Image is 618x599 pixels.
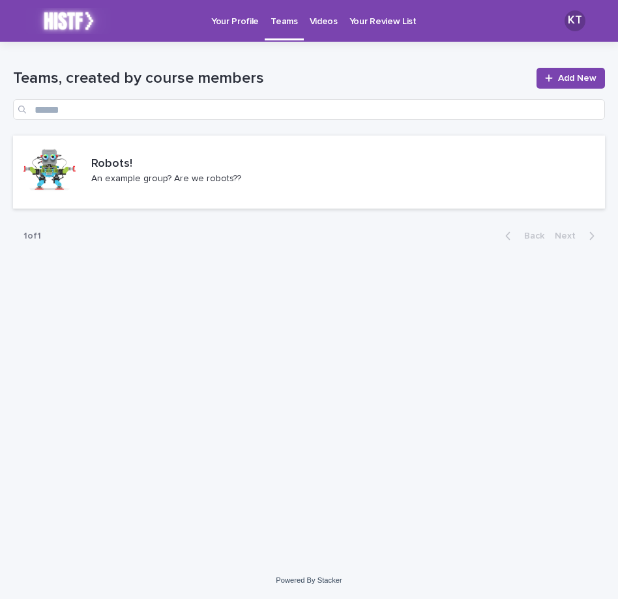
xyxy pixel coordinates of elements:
button: Back [495,230,550,242]
h1: Teams, created by course members [13,69,529,88]
div: KT [565,10,585,31]
span: Add New [558,74,596,83]
p: Robots! [91,157,282,171]
a: Robots!An example group? Are we robots?? [13,136,605,209]
a: Powered By Stacker [276,576,342,584]
a: Add New [537,68,605,89]
img: k2lX6XtKT2uGl0LI8IDL [26,8,111,34]
span: Back [516,231,544,241]
span: Next [555,231,583,241]
button: Next [550,230,605,242]
p: An example group? Are we robots?? [91,173,241,184]
input: Search [13,99,605,120]
p: 1 of 1 [13,220,51,252]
